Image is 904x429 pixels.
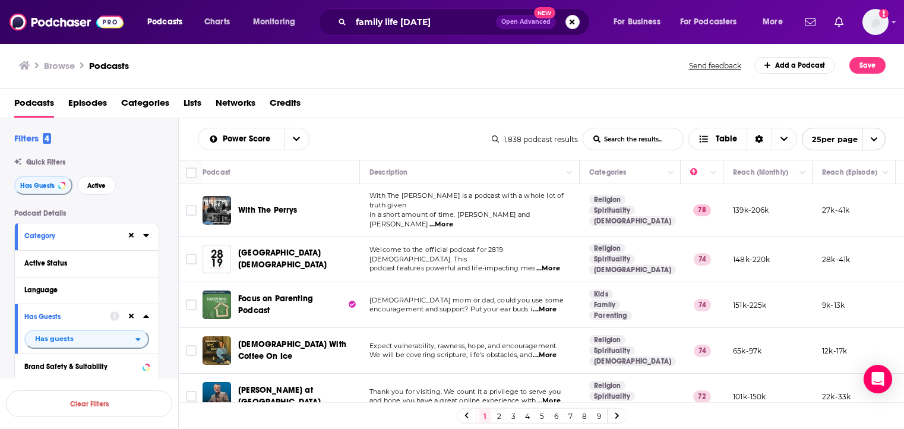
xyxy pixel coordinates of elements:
[203,165,230,179] div: Podcast
[589,195,625,204] a: Religion
[822,205,849,215] p: 27k-41k
[369,342,557,350] span: Expect vulnerability, rawness, hope, and encouragement.
[369,165,407,179] div: Description
[800,12,820,32] a: Show notifications dropdown
[20,182,55,189] span: Has Guests
[733,205,769,215] p: 139k-206k
[24,330,149,349] button: open menu
[10,11,124,33] img: Podchaser - Follow, Share and Rate Podcasts
[862,9,889,35] img: User Profile
[733,254,770,264] p: 148k-220k
[14,133,51,144] h2: Filters
[121,93,169,118] a: Categories
[562,166,577,180] button: Column Actions
[14,93,54,118] a: Podcasts
[14,209,159,217] p: Podcast Details
[203,336,231,365] img: Christ With Coffee On Ice
[849,57,886,74] button: Save
[733,346,761,356] p: 65k-97k
[754,57,836,74] a: Add a Podcast
[43,133,51,144] span: 4
[203,245,231,273] a: 2819 Church
[614,14,660,30] span: For Business
[589,357,676,366] a: [DEMOGRAPHIC_DATA]
[680,14,737,30] span: For Podcasters
[589,265,676,275] a: [DEMOGRAPHIC_DATA]
[822,392,851,402] p: 22k-33k
[369,191,564,209] span: With The [PERSON_NAME] is a podcast with a whole lot of truth given
[879,9,889,18] svg: Add a profile image
[533,305,557,314] span: ...More
[690,165,707,179] div: Power Score
[24,255,149,270] button: Active Status
[24,313,102,321] div: Has Guests
[589,244,625,253] a: Religion
[492,135,578,144] div: 1,838 podcast results
[253,14,295,30] span: Monitoring
[14,176,72,195] button: Has Guests
[795,166,810,180] button: Column Actions
[186,205,197,216] span: Toggle select row
[216,93,255,118] span: Networks
[862,9,889,35] span: Logged in as pstanton
[238,339,356,362] a: [DEMOGRAPHIC_DATA] With Coffee On Ice
[802,128,886,150] button: open menu
[429,220,453,229] span: ...More
[589,346,635,355] a: Spirituality
[238,385,321,407] span: [PERSON_NAME] at [GEOGRAPHIC_DATA]
[24,359,149,374] button: Brand Safety & Suitability
[369,305,532,313] span: encouragement and support? Put your ear buds i
[26,158,65,166] span: Quick Filters
[589,300,620,310] a: Family
[238,293,356,317] a: Focus on Parenting Podcast
[24,282,149,297] button: Language
[822,165,877,179] div: Reach (Episode)
[589,254,635,264] a: Spirituality
[223,135,274,143] span: Power Score
[24,232,119,240] div: Category
[747,128,772,150] div: Sort Direction
[238,247,356,271] a: [GEOGRAPHIC_DATA][DEMOGRAPHIC_DATA]
[245,12,311,31] button: open menu
[822,346,847,356] p: 12k-17k
[35,336,74,342] span: Has guests
[830,12,848,32] a: Show notifications dropdown
[589,206,635,215] a: Spirituality
[579,409,590,423] a: 8
[203,382,231,411] img: Jentezen Franklin at Free Chapel
[77,176,116,195] button: Active
[147,14,182,30] span: Podcasts
[822,300,845,310] p: 9k-13k
[284,128,309,150] button: open menu
[493,409,505,423] a: 2
[605,12,675,31] button: open menu
[24,228,127,243] button: Category
[589,216,676,226] a: [DEMOGRAPHIC_DATA]
[694,253,711,265] p: 74
[550,409,562,423] a: 6
[589,289,613,299] a: Kids
[589,165,626,179] div: Categories
[521,409,533,423] a: 4
[186,299,197,310] span: Toggle select row
[589,335,625,345] a: Religion
[330,8,601,36] div: Search podcasts, credits, & more...
[184,93,201,118] a: Lists
[24,286,141,294] div: Language
[198,128,309,150] h2: Choose List sort
[369,210,530,228] span: in a short amount of time. [PERSON_NAME] and [PERSON_NAME]
[24,259,141,267] div: Active Status
[197,12,237,31] a: Charts
[238,204,298,216] a: With The Perrys
[203,291,231,319] img: Focus on Parenting Podcast
[537,396,561,406] span: ...More
[733,165,788,179] div: Reach (Monthly)
[479,409,491,423] a: 1
[369,264,535,272] span: podcast features powerful and life-impacting mes
[688,128,797,150] h2: Choose View
[534,7,555,18] span: New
